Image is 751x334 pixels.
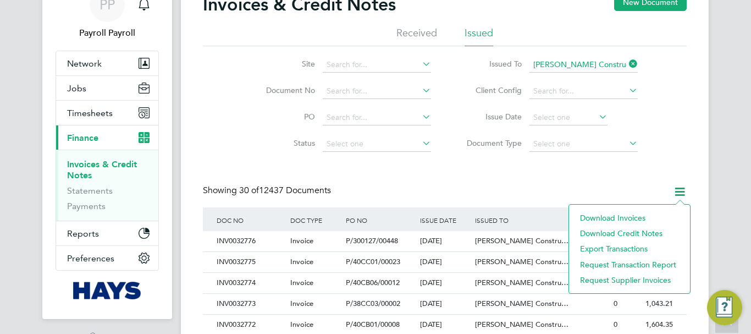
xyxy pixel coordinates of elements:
button: Timesheets [56,101,158,125]
li: Received [396,26,437,46]
label: Site [252,59,315,69]
li: Download invoices [575,210,684,226]
input: Search for... [323,110,431,125]
div: INV0032775 [214,252,288,272]
span: Network [67,58,102,69]
a: Invoices & Credit Notes [67,159,137,180]
span: Timesheets [67,108,113,118]
a: Payments [67,201,106,211]
span: Invoice [290,320,313,329]
span: Payroll Payroll [56,26,159,40]
span: [PERSON_NAME] Constru… [475,299,568,308]
div: INV0032773 [214,294,288,314]
span: 30 of [239,185,259,196]
span: P/300127/00448 [346,236,398,245]
span: [PERSON_NAME] Constru… [475,320,568,329]
button: Preferences [56,246,158,270]
div: [DATE] [417,231,473,251]
span: P/40CC01/00023 [346,257,400,266]
div: INV0032774 [214,273,288,293]
input: Search for... [323,84,431,99]
div: INV0032776 [214,231,288,251]
label: Status [252,138,315,148]
label: Client Config [459,85,522,95]
span: [PERSON_NAME] Constru… [475,278,568,287]
span: Reports [67,228,99,239]
label: Document Type [459,138,522,148]
li: Request transaction report [575,257,684,272]
input: Select one [529,110,608,125]
label: Issue Date [459,112,522,122]
span: Invoice [290,278,313,287]
button: Reports [56,221,158,245]
button: Engage Resource Center [707,290,742,325]
li: Download credit notes [575,226,684,241]
div: [DATE] [417,294,473,314]
span: Jobs [67,83,86,94]
li: Request supplier invoices [575,272,684,288]
a: Statements [67,185,113,196]
button: Network [56,51,158,75]
span: Invoice [290,299,313,308]
span: [PERSON_NAME] Constru… [475,236,568,245]
span: P/40CB06/00012 [346,278,400,287]
button: Finance [56,125,158,150]
div: DOC TYPE [288,207,343,233]
input: Search for... [529,57,638,73]
span: 0 [614,299,617,308]
input: Search for... [323,57,431,73]
span: 0 [614,320,617,329]
img: hays-logo-retina.png [73,282,142,299]
div: DOC NO [214,207,288,233]
span: P/40CB01/00008 [346,320,400,329]
li: Export transactions [575,241,684,256]
span: P/38CC03/00002 [346,299,400,308]
label: Issued To [459,59,522,69]
input: Select one [323,136,431,152]
li: Issued [465,26,493,46]
div: ISSUED TO [472,207,565,233]
label: PO [252,112,315,122]
span: Finance [67,133,98,143]
div: Showing [203,185,333,196]
div: PO NO [343,207,417,233]
input: Select one [529,136,638,152]
input: Search for... [529,84,638,99]
div: Finance [56,150,158,221]
a: Go to home page [56,282,159,299]
div: ISSUE DATE [417,207,473,233]
span: 12437 Documents [239,185,331,196]
div: [DATE] [417,273,473,293]
div: [DATE] [417,252,473,272]
span: [PERSON_NAME] Constru… [475,257,568,266]
span: Preferences [67,253,114,264]
div: AGE (DAYS) [565,207,620,233]
span: Invoice [290,236,313,245]
label: Document No [252,85,315,95]
div: 1,043.21 [620,294,676,314]
span: Invoice [290,257,313,266]
button: Jobs [56,76,158,100]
